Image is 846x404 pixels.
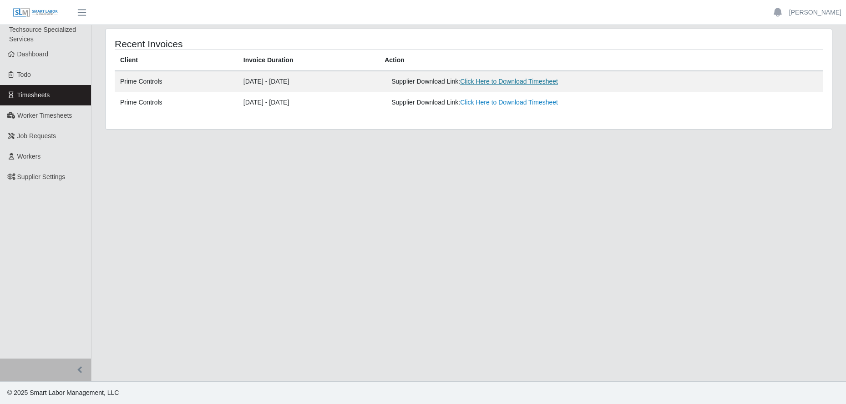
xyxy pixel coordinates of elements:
span: © 2025 Smart Labor Management, LLC [7,389,119,396]
a: Click Here to Download Timesheet [460,99,558,106]
a: Click Here to Download Timesheet [460,78,558,85]
img: SLM Logo [13,8,58,18]
h4: Recent Invoices [115,38,402,50]
span: Worker Timesheets [17,112,72,119]
div: Supplier Download Link: [391,98,666,107]
span: Job Requests [17,132,56,140]
td: Prime Controls [115,92,238,113]
a: [PERSON_NAME] [789,8,841,17]
th: Invoice Duration [238,50,379,71]
span: Timesheets [17,91,50,99]
span: Todo [17,71,31,78]
td: [DATE] - [DATE] [238,71,379,92]
span: Dashboard [17,50,49,58]
span: Supplier Settings [17,173,66,180]
th: Client [115,50,238,71]
th: Action [379,50,823,71]
span: Workers [17,153,41,160]
span: Techsource Specialized Services [9,26,76,43]
div: Supplier Download Link: [391,77,666,86]
td: Prime Controls [115,71,238,92]
td: [DATE] - [DATE] [238,92,379,113]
